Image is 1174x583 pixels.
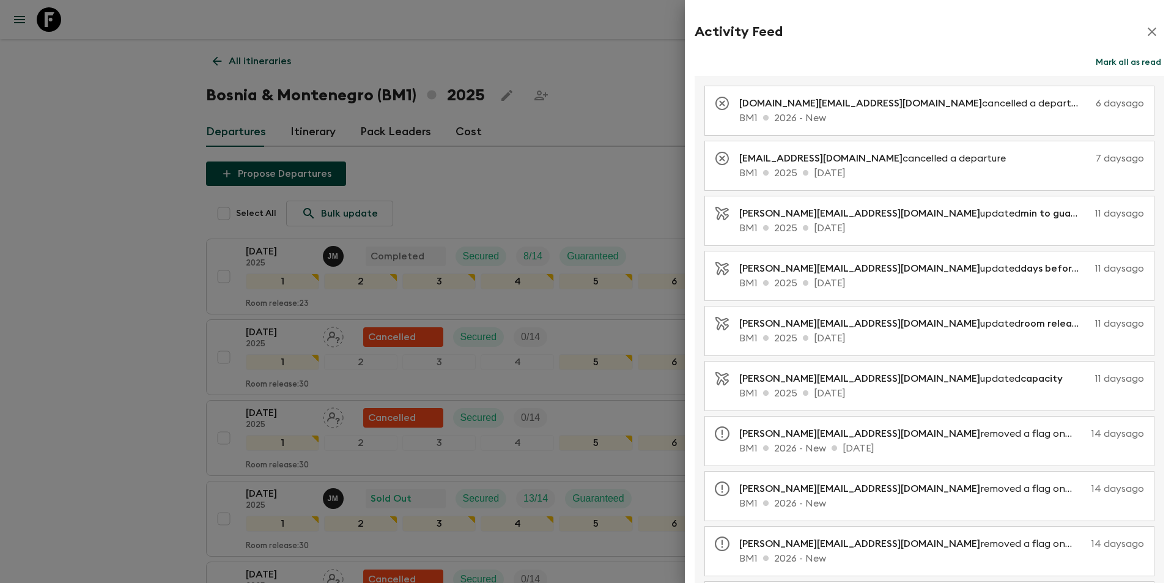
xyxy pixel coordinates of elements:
span: [PERSON_NAME][EMAIL_ADDRESS][DOMAIN_NAME] [739,484,980,494]
span: [PERSON_NAME][EMAIL_ADDRESS][DOMAIN_NAME] [739,429,980,439]
p: cancelled a departure [739,96,1091,111]
p: 14 days ago [1091,537,1144,551]
p: BM1 2025 [DATE] [739,276,1144,291]
p: BM1 2026 - New [739,551,1144,566]
span: [PERSON_NAME][EMAIL_ADDRESS][DOMAIN_NAME] [739,319,980,329]
p: 11 days ago [1077,371,1144,386]
p: updated [739,371,1072,386]
p: BM1 2026 - New [739,111,1144,125]
p: 14 days ago [1091,481,1144,496]
p: removed a flag on [739,481,1087,496]
p: removed a flag on [739,537,1087,551]
p: BM1 2025 [DATE] [739,166,1144,180]
p: updated [739,261,1090,276]
p: BM1 2025 [DATE] [739,386,1144,401]
p: BM1 2025 [DATE] [739,221,1144,236]
p: BM1 2026 - New [DATE] [739,441,1144,456]
p: updated [739,206,1090,221]
p: updated [739,316,1090,331]
span: [DOMAIN_NAME][EMAIL_ADDRESS][DOMAIN_NAME] [739,98,982,108]
span: [PERSON_NAME][EMAIL_ADDRESS][DOMAIN_NAME] [739,264,980,273]
span: [PERSON_NAME][EMAIL_ADDRESS][DOMAIN_NAME] [739,539,980,549]
p: BM1 2026 - New [739,496,1144,511]
span: [EMAIL_ADDRESS][DOMAIN_NAME] [739,154,903,163]
span: capacity [1021,374,1063,384]
p: BM1 2025 [DATE] [739,331,1144,346]
p: 14 days ago [1091,426,1144,441]
span: [PERSON_NAME][EMAIL_ADDRESS][DOMAIN_NAME] [739,209,980,218]
span: days before departure for EB [1021,264,1160,273]
span: room release days [1021,319,1107,329]
p: 11 days ago [1095,261,1144,276]
p: cancelled a departure [739,151,1016,166]
p: 11 days ago [1095,206,1144,221]
p: 7 days ago [1021,151,1144,166]
button: Mark all as read [1093,54,1164,71]
span: min to guarantee [1021,209,1103,218]
p: 11 days ago [1095,316,1144,331]
p: removed a flag on [739,426,1087,441]
p: 6 days ago [1096,96,1144,111]
span: [PERSON_NAME][EMAIL_ADDRESS][DOMAIN_NAME] [739,374,980,384]
h2: Activity Feed [695,24,783,40]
